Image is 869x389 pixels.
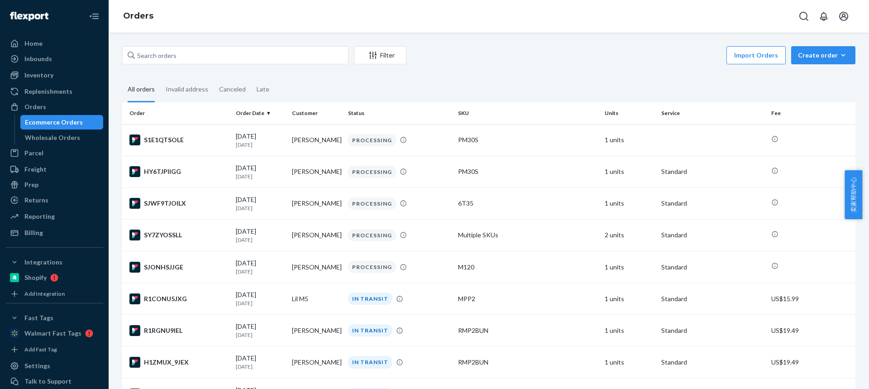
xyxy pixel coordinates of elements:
div: Wholesale Orders [25,133,80,142]
div: Parcel [24,149,43,158]
td: Multiple SKUs [454,219,601,251]
p: Standard [661,263,764,272]
div: IN TRANSIT [348,324,392,336]
a: Add Integration [5,288,103,299]
p: [DATE] [236,299,285,307]
p: [DATE] [236,204,285,212]
div: Prep [24,180,38,189]
button: Create order [791,46,855,64]
div: M120 [458,263,597,272]
div: PM30S [458,135,597,144]
td: [PERSON_NAME] [288,156,344,187]
div: [DATE] [236,290,285,307]
a: Returns [5,193,103,207]
div: [DATE] [236,259,285,275]
p: [DATE] [236,331,285,339]
div: [DATE] [236,195,285,212]
div: [DATE] [236,132,285,149]
a: Orders [5,100,103,114]
a: Replenishments [5,84,103,99]
td: 1 units [601,156,657,187]
a: Inventory [5,68,103,82]
div: [DATE] [236,354,285,370]
div: Inbounds [24,54,52,63]
div: 6T35 [458,199,597,208]
a: Prep [5,178,103,192]
ol: breadcrumbs [116,3,161,29]
div: Canceled [219,77,246,101]
p: [DATE] [236,268,285,275]
div: Reporting [24,212,55,221]
a: Add Fast Tag [5,344,103,355]
div: Inventory [24,71,53,80]
a: Freight [5,162,103,177]
div: Billing [24,228,43,237]
td: 1 units [601,187,657,219]
td: [PERSON_NAME] [288,315,344,346]
div: RMP2BUN [458,326,597,335]
div: MPP2 [458,294,597,303]
div: Customer [292,109,341,117]
td: 1 units [601,124,657,156]
td: 1 units [601,346,657,378]
div: Ecommerce Orders [25,118,83,127]
a: Settings [5,359,103,373]
a: Wholesale Orders [20,130,104,145]
a: Reporting [5,209,103,224]
div: Orders [24,102,46,111]
td: [PERSON_NAME] [288,251,344,283]
th: SKU [454,102,601,124]
td: 1 units [601,283,657,315]
th: Fee [768,102,855,124]
td: 2 units [601,219,657,251]
div: [DATE] [236,163,285,180]
th: Order [122,102,232,124]
div: PROCESSING [348,134,396,146]
div: RMP2BUN [458,358,597,367]
div: Late [257,77,269,101]
a: Ecommerce Orders [20,115,104,130]
div: All orders [128,77,155,102]
div: IN TRANSIT [348,356,392,368]
th: Status [344,102,454,124]
div: S1E1QTSOLE [129,134,229,145]
div: HY6TJPIIGG [129,166,229,177]
div: Home [24,39,43,48]
p: Standard [661,199,764,208]
div: SY7ZYOSSLL [129,230,229,240]
div: SJONHSJJGE [129,262,229,273]
a: Parcel [5,146,103,160]
td: Lil M5 [288,283,344,315]
button: Integrations [5,255,103,269]
div: R1CONU5JXG [129,293,229,304]
a: Orders [123,11,153,21]
a: Inbounds [5,52,103,66]
p: Standard [661,167,764,176]
div: Returns [24,196,48,205]
div: PROCESSING [348,197,396,210]
a: Billing [5,226,103,240]
div: Shopify [24,273,47,282]
td: US$19.49 [768,346,855,378]
td: [PERSON_NAME] [288,187,344,219]
button: 卖家帮助中心 [845,170,862,219]
div: Add Fast Tag [24,346,57,353]
div: Replenishments [24,87,72,96]
th: Order Date [232,102,288,124]
div: IN TRANSIT [348,293,392,305]
p: Standard [661,231,764,240]
div: PROCESSING [348,229,396,241]
div: SJWF9TJOILX [129,198,229,209]
div: PROCESSING [348,261,396,273]
div: H1ZMUX_9JEX [129,357,229,368]
div: Settings [24,361,50,370]
td: [PERSON_NAME] [288,346,344,378]
p: Standard [661,326,764,335]
div: Walmart Fast Tags [24,329,81,338]
p: [DATE] [236,173,285,180]
div: PM30S [458,167,597,176]
img: Flexport logo [10,12,48,21]
p: [DATE] [236,363,285,370]
a: Home [5,36,103,51]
